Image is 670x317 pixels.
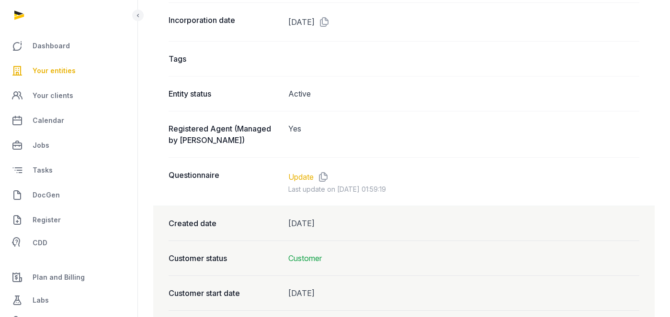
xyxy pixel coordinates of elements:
[169,123,281,146] dt: Registered Agent (Managed by [PERSON_NAME])
[288,218,639,229] dd: [DATE]
[8,266,130,289] a: Plan and Billing
[33,164,53,176] span: Tasks
[33,140,49,151] span: Jobs
[33,115,64,126] span: Calendar
[288,123,639,146] dd: Yes
[33,40,70,52] span: Dashboard
[8,59,130,82] a: Your entities
[8,109,130,132] a: Calendar
[8,184,130,207] a: DocGen
[33,189,60,201] span: DocGen
[169,53,281,65] dt: Tags
[169,287,281,299] dt: Customer start date
[288,252,639,264] dd: Customer
[33,295,49,306] span: Labs
[288,88,639,99] dd: Active
[33,65,76,77] span: Your entities
[169,14,281,30] dt: Incorporation date
[33,272,85,283] span: Plan and Billing
[169,169,281,194] dt: Questionnaire
[169,218,281,229] dt: Created date
[8,134,130,157] a: Jobs
[33,90,73,101] span: Your clients
[169,252,281,264] dt: Customer status
[169,88,281,99] dt: Entity status
[8,289,130,312] a: Labs
[8,233,130,252] a: CDD
[288,287,639,299] dd: [DATE]
[288,14,639,30] dd: [DATE]
[288,185,639,194] div: Last update on [DATE] 01:59:19
[33,237,47,249] span: CDD
[288,171,314,183] a: Update
[8,208,130,231] a: Register
[8,34,130,57] a: Dashboard
[33,214,61,226] span: Register
[8,159,130,182] a: Tasks
[8,84,130,107] a: Your clients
